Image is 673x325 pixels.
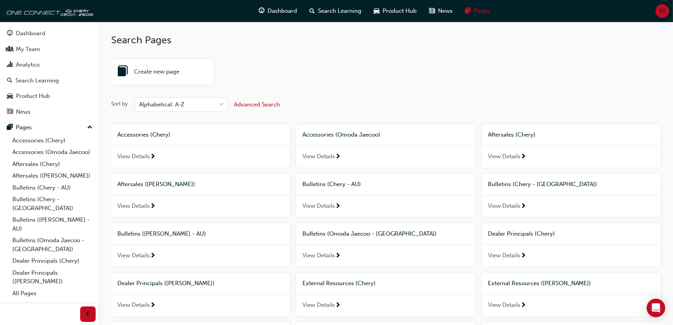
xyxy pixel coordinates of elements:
span: guage-icon [259,6,264,16]
span: next-icon [520,154,526,161]
span: prev-icon [85,310,91,319]
span: next-icon [150,253,156,260]
a: Accessories (Chery)View Details [111,124,290,168]
a: Bulletins (Omoda Jaecoo - [GEOGRAPHIC_DATA]) [9,234,96,255]
span: View Details [302,152,335,161]
span: View Details [302,301,335,310]
a: All Pages [9,287,96,299]
span: External Resources ([PERSON_NAME]) [488,280,591,287]
span: next-icon [150,203,156,210]
span: Accessories (Chery) [117,131,170,138]
span: news-icon [429,6,435,16]
button: Pages [3,120,96,135]
a: Product Hub [3,89,96,103]
span: View Details [117,251,150,260]
img: oneconnect [4,3,93,19]
a: guage-iconDashboard [252,3,303,19]
span: Pages [474,7,490,15]
div: Open Intercom Messenger [647,299,665,317]
span: Aftersales ([PERSON_NAME]) [117,181,195,188]
span: View Details [488,152,520,161]
button: Advanced Search [234,97,280,112]
div: My Team [16,45,40,54]
div: Product Hub [16,92,50,101]
span: next-icon [520,302,526,309]
a: Aftersales ([PERSON_NAME]) [9,170,96,182]
span: View Details [117,301,150,310]
span: Bulletins ([PERSON_NAME] - AU) [117,230,206,237]
a: Accessories (Omoda Jaecoo)View Details [296,124,475,168]
span: search-icon [309,6,315,16]
span: down-icon [219,100,224,110]
a: Aftersales (Chery)View Details [482,124,661,168]
a: search-iconSearch Learning [303,3,367,19]
a: Search Learning [3,74,96,88]
span: next-icon [335,203,341,210]
a: Dealer Principals (Chery)View Details [482,223,661,267]
a: news-iconNews [423,3,459,19]
span: next-icon [335,253,341,260]
a: Aftersales (Chery) [9,158,96,170]
span: next-icon [335,154,341,161]
a: Dealer Principals ([PERSON_NAME]) [9,267,96,287]
a: Accessories (Chery) [9,135,96,147]
a: Bulletins (Chery - AU)View Details [296,174,475,217]
a: News [3,105,96,119]
span: View Details [117,202,150,210]
span: Accessories (Omoda Jaecoo) [302,131,380,138]
div: Pages [16,123,32,132]
span: next-icon [150,154,156,161]
span: Bulletins (Chery - AU) [302,181,361,188]
button: AS [656,4,669,18]
a: Dashboard [3,26,96,41]
button: DashboardMy TeamAnalyticsSearch LearningProduct HubNews [3,25,96,120]
span: next-icon [335,302,341,309]
a: Dealer Principals (Chery) [9,255,96,267]
span: View Details [117,152,150,161]
a: Bulletins (Omoda Jaecoo - [GEOGRAPHIC_DATA])View Details [296,223,475,267]
a: Analytics [3,58,96,72]
span: next-icon [520,253,526,260]
span: pages-icon [7,124,13,131]
a: pages-iconPages [459,3,496,19]
span: Bulletins (Chery - [GEOGRAPHIC_DATA]) [488,181,597,188]
a: Bulletins (Chery - [GEOGRAPHIC_DATA])View Details [482,174,661,217]
span: book-icon [117,67,128,77]
a: book-iconCreate new page [111,59,214,85]
span: Advanced Search [234,101,280,108]
span: news-icon [7,109,13,116]
h2: Search Pages [111,34,661,46]
span: chart-icon [7,62,13,68]
div: Analytics [16,60,40,69]
span: next-icon [520,203,526,210]
div: Dashboard [16,29,45,38]
a: Dealer Principals ([PERSON_NAME])View Details [111,273,290,316]
span: View Details [488,202,520,210]
span: Product Hub [383,7,417,15]
a: Aftersales ([PERSON_NAME])View Details [111,174,290,217]
div: Sort by [111,100,128,108]
a: Bulletins ([PERSON_NAME] - AU) [9,214,96,234]
span: Dashboard [268,7,297,15]
span: Dealer Principals (Chery) [488,230,555,237]
a: car-iconProduct Hub [367,3,423,19]
div: Search Learning [15,76,59,85]
span: up-icon [87,123,93,133]
span: guage-icon [7,30,13,37]
div: Alphabetical: A-Z [139,100,184,109]
span: people-icon [7,46,13,53]
span: View Details [302,251,335,260]
a: Accessories (Omoda Jaecoo) [9,146,96,158]
a: Bulletins ([PERSON_NAME] - AU)View Details [111,223,290,267]
span: View Details [488,251,520,260]
span: Search Learning [318,7,361,15]
div: News [16,108,31,116]
a: My Team [3,42,96,56]
span: News [438,7,453,15]
span: Dealer Principals ([PERSON_NAME]) [117,280,215,287]
a: Bulletins (Chery - AU) [9,182,96,194]
span: AS [659,7,666,15]
span: View Details [488,301,520,310]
